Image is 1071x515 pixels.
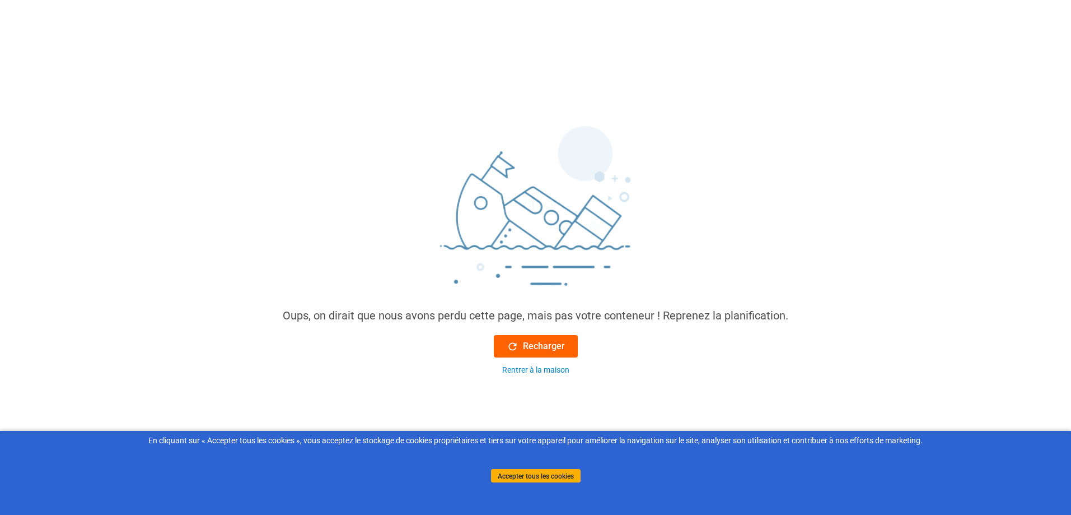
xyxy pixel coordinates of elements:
[494,364,578,376] button: Rentrer à la maison
[502,365,569,374] font: Rentrer à la maison
[494,335,578,358] button: Recharger
[491,469,581,482] button: Accepter tous les cookies
[368,121,704,307] img: sinking_ship.png
[498,472,574,480] font: Accepter tous les cookies
[283,309,788,322] font: Oups, on dirait que nous avons perdu cette page, mais pas votre conteneur ! Reprenez la planifica...
[523,341,565,351] font: Recharger
[148,436,923,445] font: En cliquant sur « Accepter tous les cookies », vous acceptez le stockage de cookies propriétaires...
